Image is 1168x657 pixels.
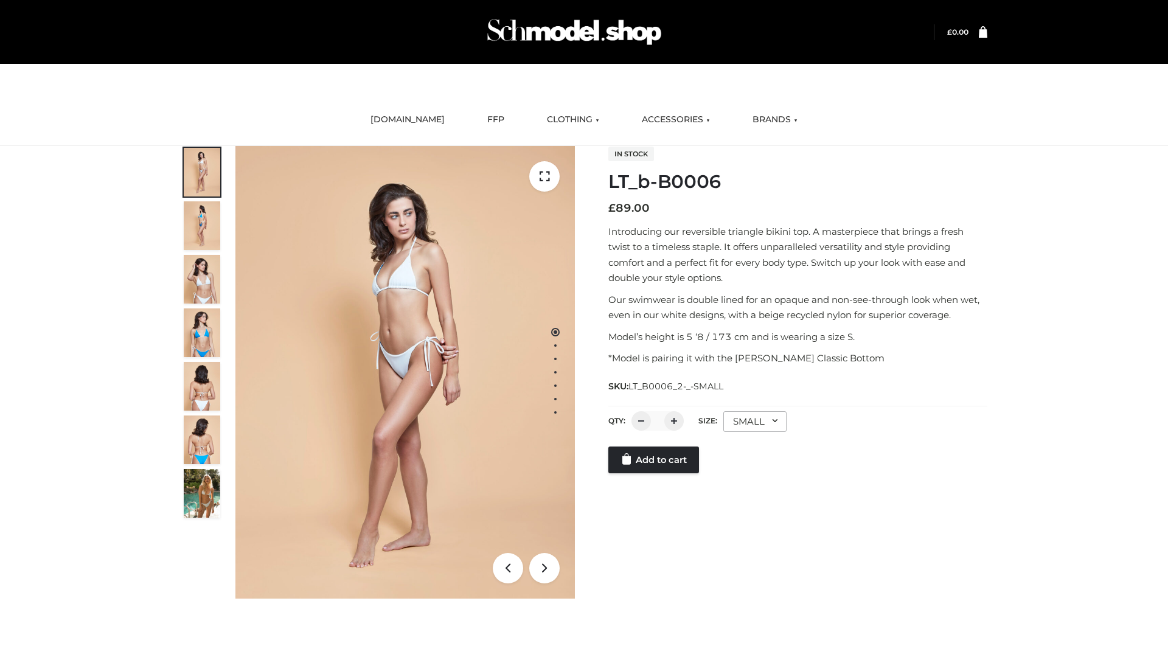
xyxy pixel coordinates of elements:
a: ACCESSORIES [633,106,719,133]
p: Our swimwear is double lined for an opaque and non-see-through look when wet, even in our white d... [608,292,987,323]
p: Introducing our reversible triangle bikini top. A masterpiece that brings a fresh twist to a time... [608,224,987,286]
span: £ [947,27,952,36]
img: ArielClassicBikiniTop_CloudNine_AzureSky_OW114ECO_8-scaled.jpg [184,415,220,464]
a: FFP [478,106,513,133]
img: ArielClassicBikiniTop_CloudNine_AzureSky_OW114ECO_1 [235,146,575,599]
p: Model’s height is 5 ‘8 / 173 cm and is wearing a size S. [608,329,987,345]
a: £0.00 [947,27,968,36]
a: BRANDS [743,106,807,133]
span: LT_B0006_2-_-SMALL [628,381,723,392]
label: QTY: [608,416,625,425]
img: ArielClassicBikiniTop_CloudNine_AzureSky_OW114ECO_1-scaled.jpg [184,148,220,196]
a: [DOMAIN_NAME] [361,106,454,133]
bdi: 0.00 [947,27,968,36]
img: ArielClassicBikiniTop_CloudNine_AzureSky_OW114ECO_2-scaled.jpg [184,201,220,250]
a: CLOTHING [538,106,608,133]
label: Size: [698,416,717,425]
span: SKU: [608,379,725,394]
span: In stock [608,147,654,161]
bdi: 89.00 [608,201,650,215]
div: SMALL [723,411,787,432]
img: ArielClassicBikiniTop_CloudNine_AzureSky_OW114ECO_3-scaled.jpg [184,255,220,304]
img: ArielClassicBikiniTop_CloudNine_AzureSky_OW114ECO_7-scaled.jpg [184,362,220,411]
p: *Model is pairing it with the [PERSON_NAME] Classic Bottom [608,350,987,366]
h1: LT_b-B0006 [608,171,987,193]
img: Schmodel Admin 964 [483,8,666,56]
a: Add to cart [608,447,699,473]
img: ArielClassicBikiniTop_CloudNine_AzureSky_OW114ECO_4-scaled.jpg [184,308,220,357]
img: Arieltop_CloudNine_AzureSky2.jpg [184,469,220,518]
span: £ [608,201,616,215]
